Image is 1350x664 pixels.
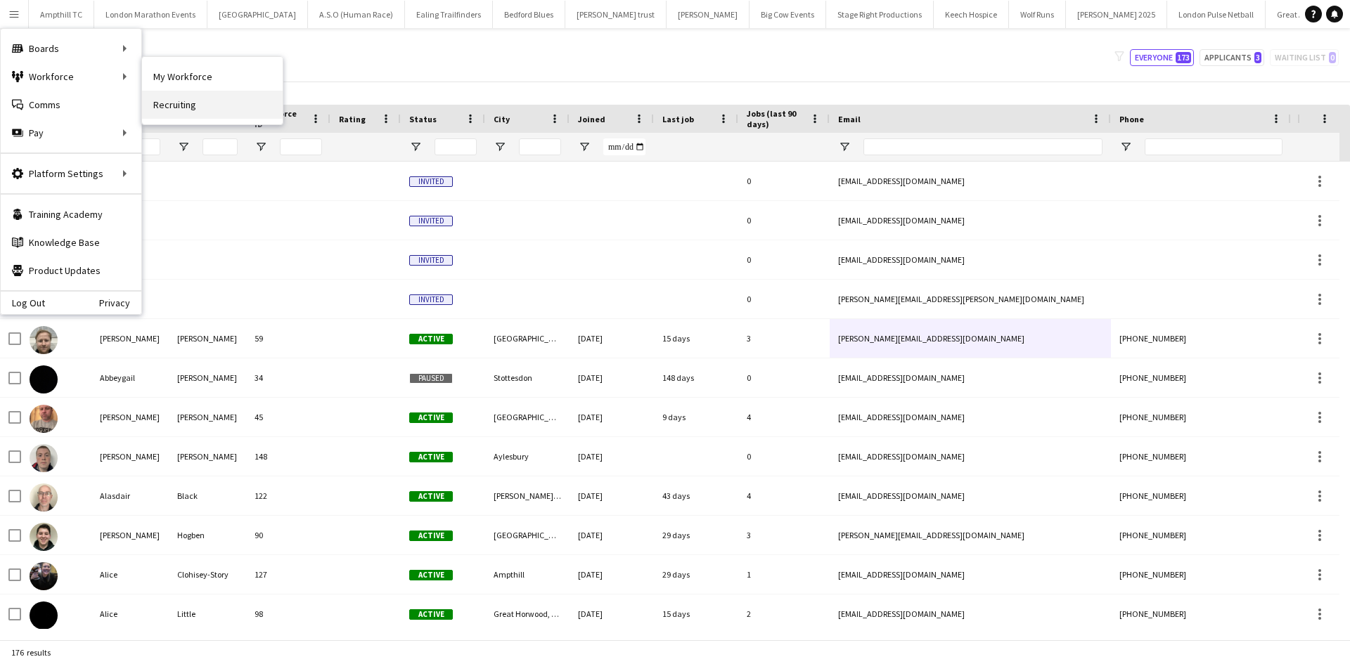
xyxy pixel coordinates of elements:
[747,108,804,129] span: Jobs (last 90 days)
[830,555,1111,594] div: [EMAIL_ADDRESS][DOMAIN_NAME]
[654,476,738,515] div: 43 days
[830,319,1111,358] div: [PERSON_NAME][EMAIL_ADDRESS][DOMAIN_NAME]
[485,555,570,594] div: Ampthill
[570,516,654,554] div: [DATE]
[578,141,591,153] button: Open Filter Menu
[30,444,58,472] img: Aidan Lynn
[1,200,141,228] a: Training Academy
[570,398,654,436] div: [DATE]
[830,201,1111,240] div: [EMAIL_ADDRESS][DOMAIN_NAME]
[169,437,246,476] div: [PERSON_NAME]
[1111,594,1291,633] div: [PHONE_NUMBER]
[1,256,141,285] a: Product Updates
[169,319,246,358] div: [PERSON_NAME]
[1,91,141,119] a: Comms
[246,319,330,358] div: 59
[1176,52,1191,63] span: 173
[91,476,169,515] div: Alasdair
[494,141,506,153] button: Open Filter Menu
[738,437,830,476] div: 0
[30,405,58,433] img: Adrian Kaczmarczyk
[409,334,453,344] span: Active
[409,609,453,620] span: Active
[1167,1,1266,28] button: London Pulse Netball
[1111,516,1291,554] div: [PHONE_NUMBER]
[570,358,654,397] div: [DATE]
[1111,437,1291,476] div: [PHONE_NUMBER]
[99,297,141,308] a: Privacy
[863,138,1102,155] input: Email Filter Input
[830,398,1111,436] div: [EMAIL_ADDRESS][DOMAIN_NAME]
[409,114,437,124] span: Status
[738,398,830,436] div: 4
[91,437,169,476] div: [PERSON_NAME]
[1111,398,1291,436] div: [PHONE_NUMBER]
[409,491,453,502] span: Active
[485,358,570,397] div: Stottesdon
[409,373,453,384] span: Paused
[654,398,738,436] div: 9 days
[1119,114,1144,124] span: Phone
[738,594,830,633] div: 2
[409,530,453,541] span: Active
[830,280,1111,318] div: [PERSON_NAME][EMAIL_ADDRESS][PERSON_NAME][DOMAIN_NAME]
[30,523,58,551] img: Alex Hogben
[1066,1,1167,28] button: [PERSON_NAME] 2025
[409,216,453,226] span: Invited
[826,1,934,28] button: Stage Right Productions
[169,594,246,633] div: Little
[125,138,160,155] input: First Name Filter Input
[409,412,453,423] span: Active
[830,162,1111,200] div: [EMAIL_ADDRESS][DOMAIN_NAME]
[654,358,738,397] div: 148 days
[565,1,667,28] button: [PERSON_NAME] trust
[838,114,861,124] span: Email
[485,319,570,358] div: [GEOGRAPHIC_DATA]
[246,437,330,476] div: 148
[142,63,283,91] a: My Workforce
[91,398,169,436] div: [PERSON_NAME]
[246,398,330,436] div: 45
[169,555,246,594] div: Clohisey-Story
[30,562,58,590] img: Alice Clohisey-Story
[29,1,94,28] button: Ampthill TC
[169,476,246,515] div: Black
[30,326,58,354] img: Aaron Clarke
[1111,358,1291,397] div: [PHONE_NUMBER]
[91,358,169,397] div: Abbeygail
[91,594,169,633] div: Alice
[570,594,654,633] div: [DATE]
[246,594,330,633] div: 98
[830,516,1111,554] div: [PERSON_NAME][EMAIL_ADDRESS][DOMAIN_NAME]
[280,138,322,155] input: Workforce ID Filter Input
[570,476,654,515] div: [DATE]
[838,141,851,153] button: Open Filter Menu
[1200,49,1264,66] button: Applicants3
[738,555,830,594] div: 1
[570,319,654,358] div: [DATE]
[738,476,830,515] div: 4
[493,1,565,28] button: Bedford Blues
[1,119,141,147] div: Pay
[435,138,477,155] input: Status Filter Input
[1,63,141,91] div: Workforce
[738,280,830,318] div: 0
[91,319,169,358] div: [PERSON_NAME]
[177,141,190,153] button: Open Filter Menu
[409,294,453,305] span: Invited
[738,162,830,200] div: 0
[142,91,283,119] a: Recruiting
[485,398,570,436] div: [GEOGRAPHIC_DATA]
[1,228,141,256] a: Knowledge Base
[30,365,58,393] img: Abbeygail Sykes
[409,141,422,153] button: Open Filter Menu
[494,114,510,124] span: City
[662,114,694,124] span: Last job
[30,601,58,630] img: Alice Little
[1254,52,1261,63] span: 3
[485,476,570,515] div: [PERSON_NAME][GEOGRAPHIC_DATA]
[1111,476,1291,515] div: [PHONE_NUMBER]
[409,255,453,266] span: Invited
[738,201,830,240] div: 0
[750,1,826,28] button: Big Cow Events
